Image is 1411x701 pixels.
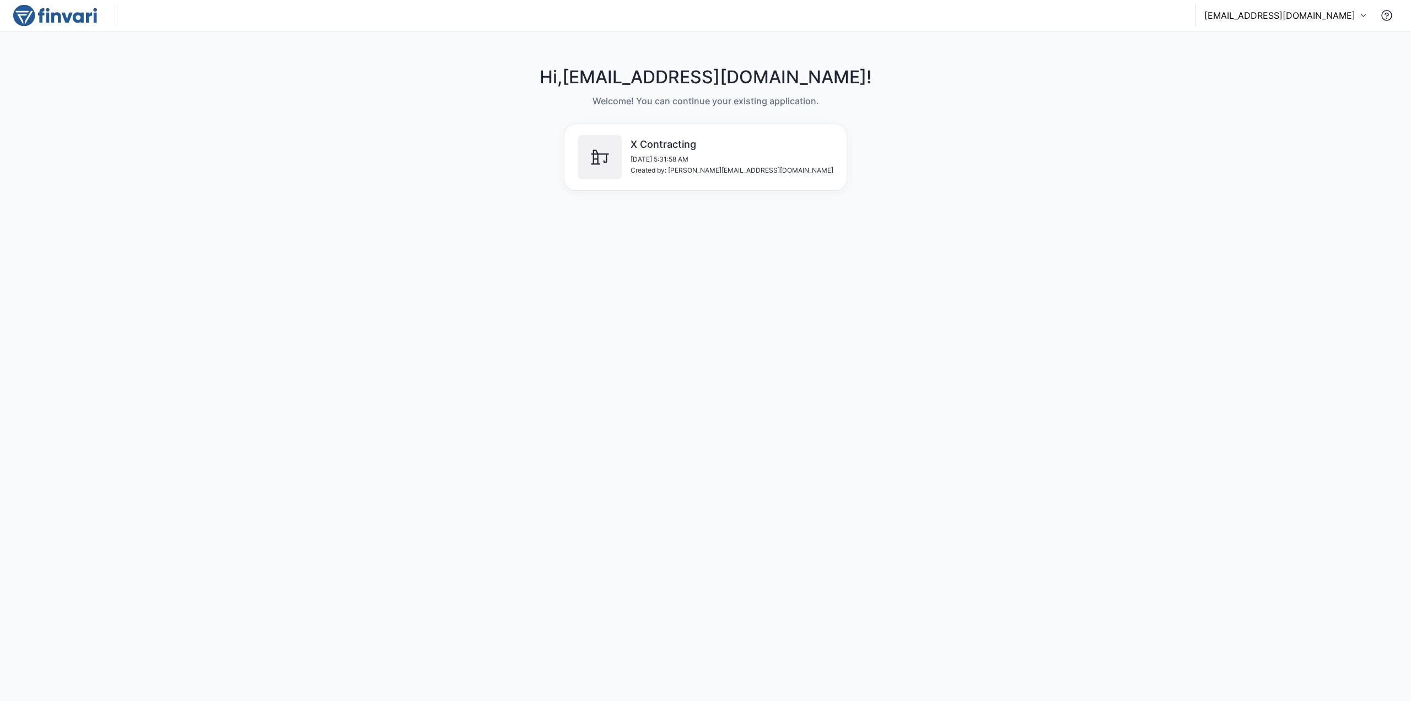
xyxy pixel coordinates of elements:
h6: Welcome! You can continue your existing application. [540,94,871,108]
span: [DATE] 5:31:58 AM [631,154,833,165]
div: X Contracting[DATE] 5:31:58 AMCreated by: [PERSON_NAME][EMAIL_ADDRESS][DOMAIN_NAME] [556,120,855,195]
button: Contact Support [1376,4,1398,26]
h6: X Contracting [631,138,833,151]
h4: Hi, [EMAIL_ADDRESS][DOMAIN_NAME] ! [540,67,871,88]
button: [EMAIL_ADDRESS][DOMAIN_NAME] [1204,9,1367,22]
span: Created by: [PERSON_NAME][EMAIL_ADDRESS][DOMAIN_NAME] [631,165,833,176]
img: logo [13,4,97,26]
p: [EMAIL_ADDRESS][DOMAIN_NAME] [1204,9,1355,22]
